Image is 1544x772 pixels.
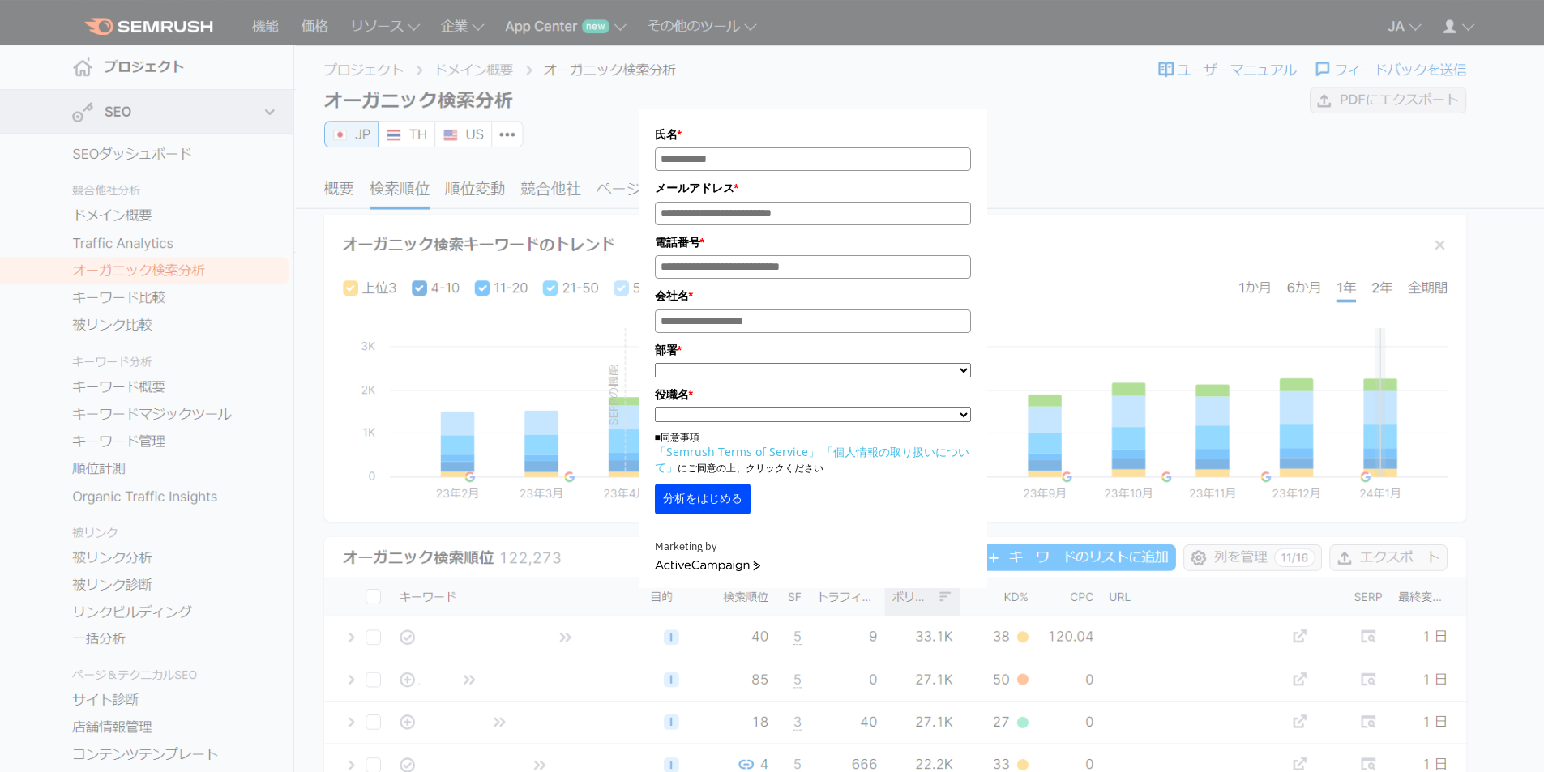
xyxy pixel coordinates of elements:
[655,539,971,556] div: Marketing by
[655,179,971,197] label: メールアドレス
[655,287,971,305] label: 会社名
[655,444,969,475] a: 「個人情報の取り扱いについて」
[655,430,971,476] p: ■同意事項 にご同意の上、クリックください
[655,341,971,359] label: 部署
[655,444,819,459] a: 「Semrush Terms of Service」
[655,126,971,143] label: 氏名
[655,233,971,251] label: 電話番号
[655,484,751,514] button: 分析をはじめる
[655,386,971,403] label: 役職名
